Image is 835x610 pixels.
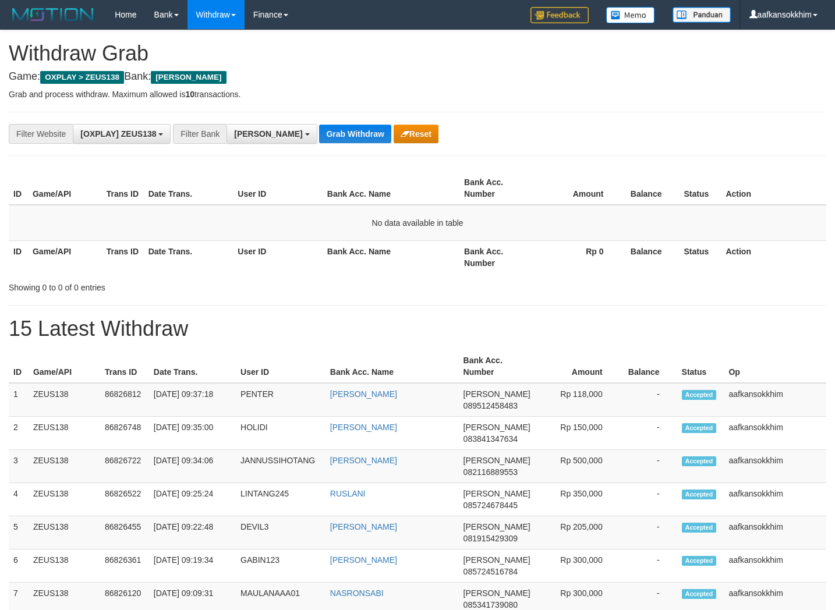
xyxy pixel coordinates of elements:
td: 86826522 [100,483,149,516]
td: Rp 350,000 [535,483,620,516]
span: Copy 082116889553 to clipboard [464,467,518,477]
button: [PERSON_NAME] [227,124,317,144]
div: Filter Website [9,124,73,144]
th: Rp 0 [533,240,621,274]
span: Accepted [682,490,717,499]
th: User ID [236,350,325,383]
td: - [620,450,677,483]
span: Copy 089512458483 to clipboard [464,401,518,410]
td: Rp 150,000 [535,417,620,450]
span: Accepted [682,523,717,533]
img: MOTION_logo.png [9,6,97,23]
td: 5 [9,516,29,549]
a: [PERSON_NAME] [330,555,397,565]
td: Rp 205,000 [535,516,620,549]
td: 2 [9,417,29,450]
div: Filter Bank [173,124,227,144]
td: Rp 300,000 [535,549,620,583]
span: Copy 085341739080 to clipboard [464,600,518,609]
a: RUSLANI [330,489,366,498]
button: Grab Withdraw [319,125,391,143]
span: [PERSON_NAME] [464,389,530,399]
span: [PERSON_NAME] [464,555,530,565]
td: [DATE] 09:34:06 [149,450,236,483]
td: aafkansokkhim [724,549,826,583]
span: Copy 085724516784 to clipboard [464,567,518,576]
p: Grab and process withdraw. Maximum allowed is transactions. [9,88,826,100]
td: - [620,383,677,417]
span: [PERSON_NAME] [464,522,530,531]
span: [PERSON_NAME] [234,129,302,139]
th: ID [9,172,28,205]
th: Bank Acc. Number [459,350,535,383]
th: Bank Acc. Number [459,240,533,274]
td: 86826455 [100,516,149,549]
h4: Game: Bank: [9,71,826,83]
h1: 15 Latest Withdraw [9,317,826,341]
span: [PERSON_NAME] [151,71,226,84]
td: Rp 500,000 [535,450,620,483]
strong: 10 [185,90,194,99]
td: aafkansokkhim [724,383,826,417]
td: DEVIL3 [236,516,325,549]
h1: Withdraw Grab [9,42,826,65]
td: LINTANG245 [236,483,325,516]
td: ZEUS138 [29,383,100,417]
th: Trans ID [102,240,144,274]
td: 86826812 [100,383,149,417]
th: Action [721,240,826,274]
td: 4 [9,483,29,516]
th: Game/API [28,172,102,205]
td: 3 [9,450,29,483]
td: [DATE] 09:37:18 [149,383,236,417]
td: No data available in table [9,205,826,241]
th: ID [9,350,29,383]
th: User ID [233,172,323,205]
td: - [620,516,677,549]
th: Balance [621,172,680,205]
th: Amount [533,172,621,205]
td: [DATE] 09:22:48 [149,516,236,549]
td: aafkansokkhim [724,483,826,516]
th: Bank Acc. Number [459,172,533,205]
div: Showing 0 to 0 of 0 entries [9,277,339,293]
th: Game/API [29,350,100,383]
td: GABIN123 [236,549,325,583]
td: aafkansokkhim [724,450,826,483]
th: Date Trans. [144,172,233,205]
a: [PERSON_NAME] [330,522,397,531]
th: User ID [233,240,323,274]
th: Game/API [28,240,102,274]
th: Op [724,350,826,383]
span: Accepted [682,556,717,566]
td: [DATE] 09:19:34 [149,549,236,583]
span: [PERSON_NAME] [464,588,530,598]
th: Bank Acc. Name [325,350,459,383]
img: Button%20Memo.svg [606,7,655,23]
span: Accepted [682,589,717,599]
button: Reset [394,125,438,143]
td: ZEUS138 [29,516,100,549]
span: OXPLAY > ZEUS138 [40,71,124,84]
th: Date Trans. [144,240,233,274]
th: Action [721,172,826,205]
td: 1 [9,383,29,417]
td: 86826722 [100,450,149,483]
td: [DATE] 09:25:24 [149,483,236,516]
a: [PERSON_NAME] [330,389,397,399]
td: 86826361 [100,549,149,583]
th: ID [9,240,28,274]
td: aafkansokkhim [724,417,826,450]
img: Feedback.jpg [530,7,589,23]
a: NASRONSABI [330,588,384,598]
th: Date Trans. [149,350,236,383]
td: PENTER [236,383,325,417]
th: Bank Acc. Name [323,240,459,274]
th: Amount [535,350,620,383]
th: Status [679,172,721,205]
td: ZEUS138 [29,417,100,450]
td: HOLIDI [236,417,325,450]
span: [PERSON_NAME] [464,423,530,432]
a: [PERSON_NAME] [330,423,397,432]
span: [PERSON_NAME] [464,489,530,498]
